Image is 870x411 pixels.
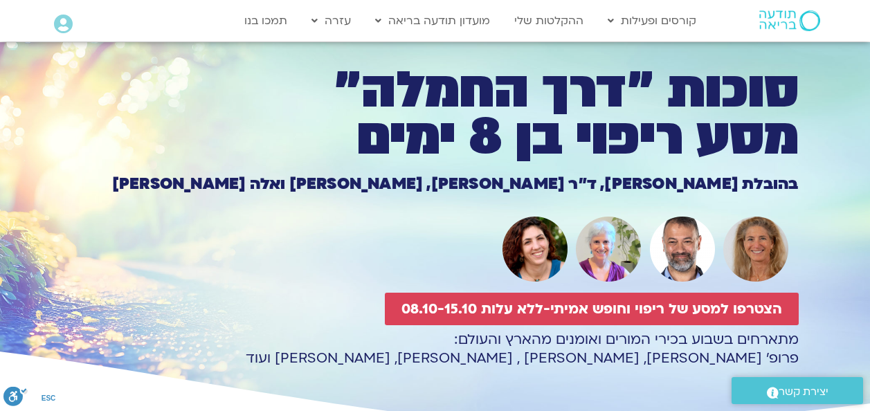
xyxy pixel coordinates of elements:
h1: סוכות ״דרך החמלה״ מסע ריפוי בן 8 ימים [72,67,799,161]
a: תמכו בנו [237,8,294,34]
span: יצירת קשר [779,383,828,401]
a: ההקלטות שלי [507,8,590,34]
a: קורסים ופעילות [601,8,703,34]
a: יצירת קשר [732,377,863,404]
img: תודעה בריאה [759,10,820,31]
a: מועדון תודעה בריאה [368,8,497,34]
a: הצטרפו למסע של ריפוי וחופש אמיתי-ללא עלות 08.10-15.10 [385,293,799,325]
a: עזרה [305,8,358,34]
h1: בהובלת [PERSON_NAME], ד״ר [PERSON_NAME], [PERSON_NAME] ואלה [PERSON_NAME] [72,176,799,192]
span: הצטרפו למסע של ריפוי וחופש אמיתי-ללא עלות 08.10-15.10 [401,301,782,317]
p: מתארחים בשבוע בכירי המורים ואומנים מהארץ והעולם: פרופ׳ [PERSON_NAME], [PERSON_NAME] , [PERSON_NAM... [72,330,799,367]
